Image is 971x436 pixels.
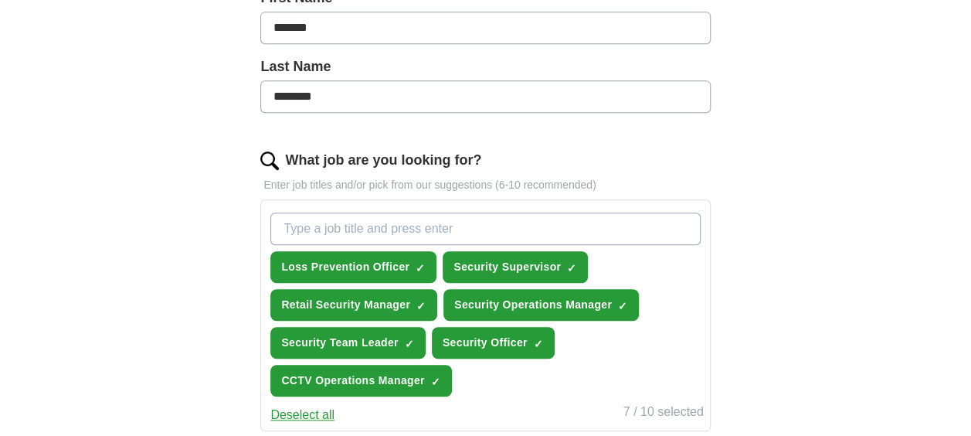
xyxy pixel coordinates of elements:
button: Security Team Leader✓ [270,327,425,359]
button: Loss Prevention Officer✓ [270,251,436,283]
span: ✓ [405,338,414,350]
span: Retail Security Manager [281,297,410,313]
span: ✓ [416,262,425,274]
span: Security Operations Manager [454,297,612,313]
span: ✓ [618,300,627,312]
label: What job are you looking for? [285,150,481,171]
span: CCTV Operations Manager [281,373,424,389]
button: Deselect all [270,406,334,424]
label: Last Name [260,56,710,77]
button: Retail Security Manager✓ [270,289,437,321]
button: Security Supervisor✓ [443,251,588,283]
span: ✓ [534,338,543,350]
div: 7 / 10 selected [623,403,704,424]
input: Type a job title and press enter [270,213,700,245]
span: Security Supervisor [453,259,561,275]
span: ✓ [567,262,576,274]
span: Security Team Leader [281,335,398,351]
span: ✓ [416,300,426,312]
img: search.png [260,152,279,170]
button: Security Operations Manager✓ [443,289,639,321]
span: Security Officer [443,335,528,351]
button: CCTV Operations Manager✓ [270,365,451,397]
span: Loss Prevention Officer [281,259,409,275]
p: Enter job titles and/or pick from our suggestions (6-10 recommended) [260,177,710,193]
span: ✓ [431,376,440,388]
button: Security Officer✓ [432,327,555,359]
